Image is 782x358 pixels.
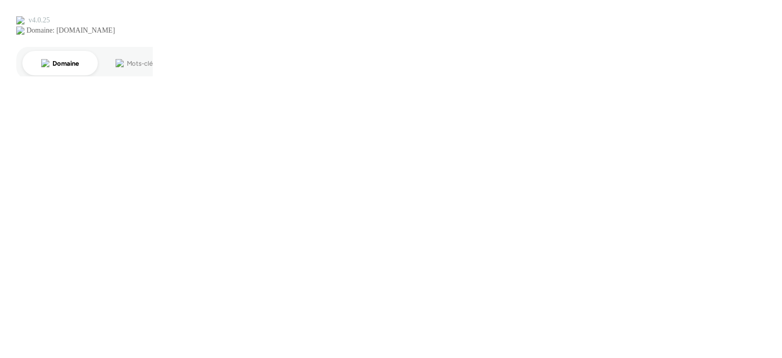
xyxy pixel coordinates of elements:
div: Domaine [52,60,78,67]
img: tab_domain_overview_orange.svg [41,59,49,67]
div: Mots-clés [127,60,156,67]
img: tab_keywords_by_traffic_grey.svg [116,59,124,67]
div: v 4.0.25 [29,16,50,24]
img: logo_orange.svg [16,16,24,24]
img: website_grey.svg [16,26,24,35]
div: Domaine: [DOMAIN_NAME] [26,26,115,35]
